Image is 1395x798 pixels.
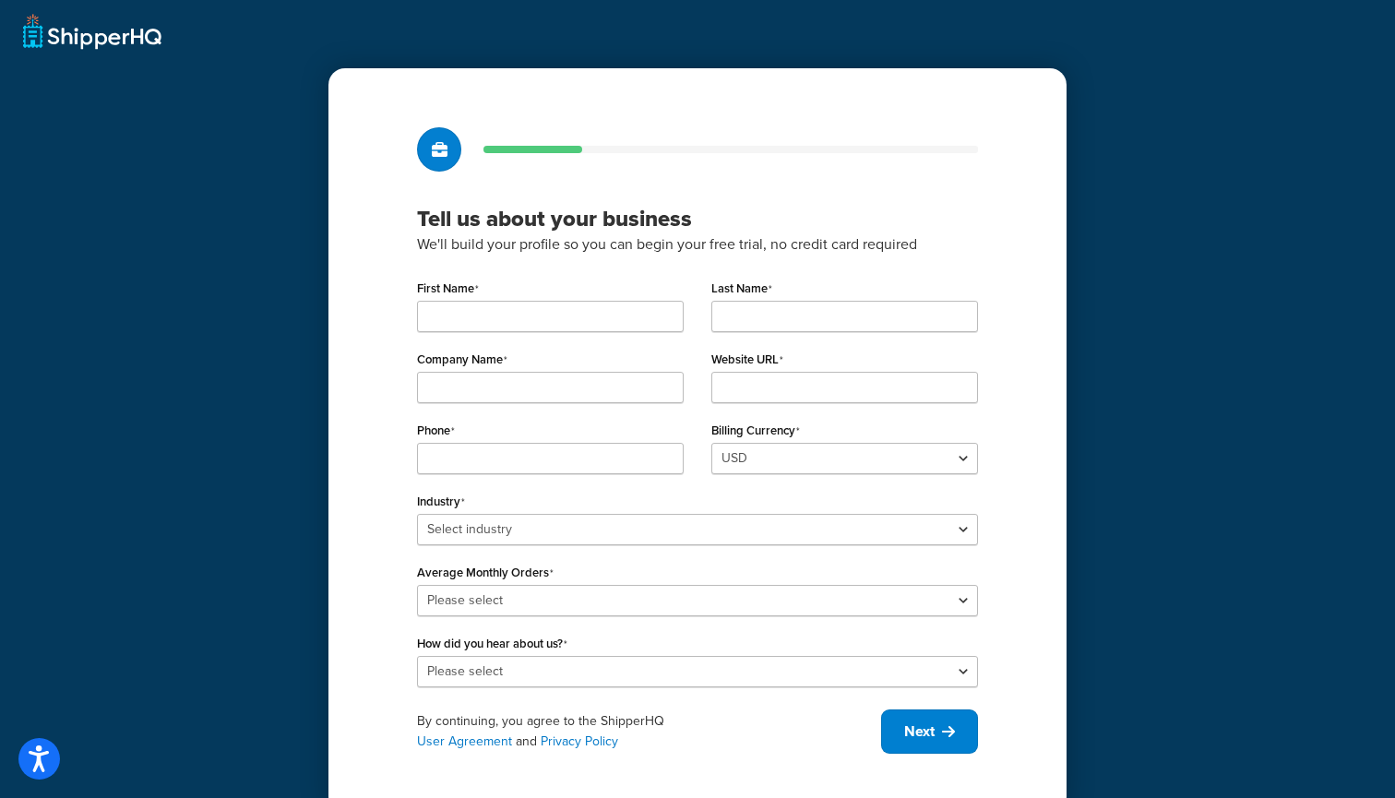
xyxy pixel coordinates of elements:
[881,709,978,754] button: Next
[711,423,800,438] label: Billing Currency
[417,352,507,367] label: Company Name
[417,205,978,232] h3: Tell us about your business
[417,637,567,651] label: How did you hear about us?
[904,721,935,742] span: Next
[417,732,512,751] a: User Agreement
[417,281,479,296] label: First Name
[711,281,772,296] label: Last Name
[417,711,881,752] div: By continuing, you agree to the ShipperHQ and
[541,732,618,751] a: Privacy Policy
[417,566,554,580] label: Average Monthly Orders
[417,494,465,509] label: Industry
[711,352,783,367] label: Website URL
[417,232,978,256] p: We'll build your profile so you can begin your free trial, no credit card required
[417,423,455,438] label: Phone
